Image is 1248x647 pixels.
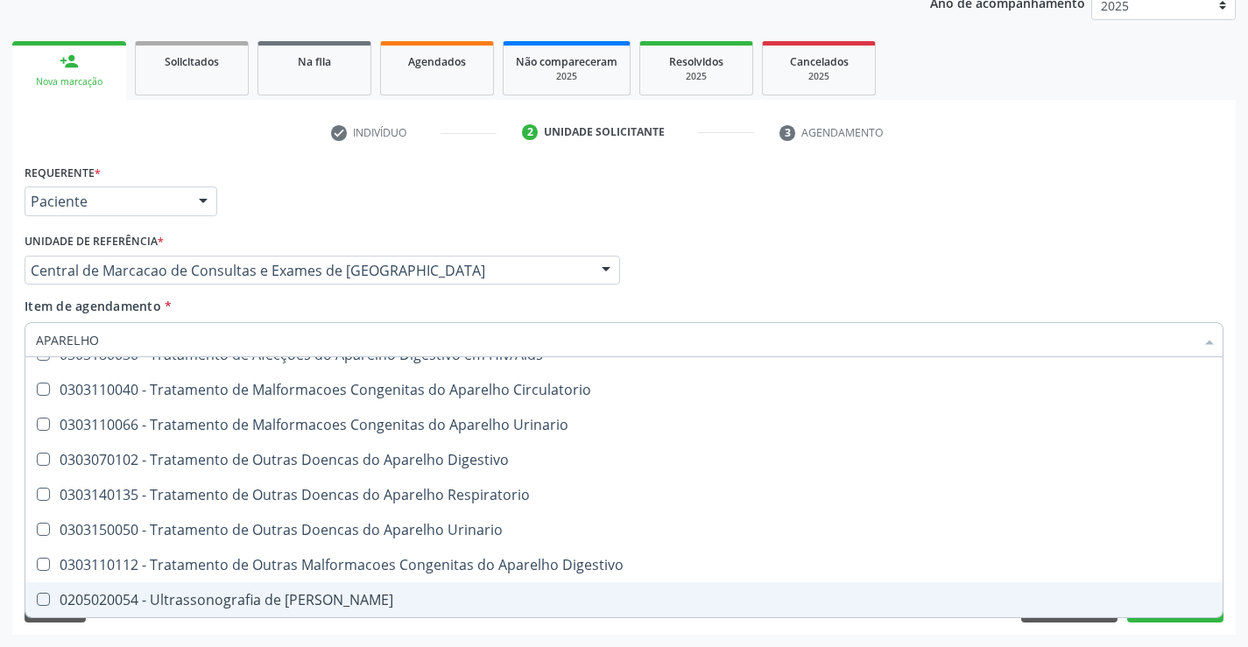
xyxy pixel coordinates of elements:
[36,453,1212,467] div: 0303070102 - Tratamento de Outras Doencas do Aparelho Digestivo
[36,558,1212,572] div: 0303110112 - Tratamento de Outras Malformacoes Congenitas do Aparelho Digestivo
[775,70,863,83] div: 2025
[60,52,79,71] div: person_add
[790,54,849,69] span: Cancelados
[31,262,584,279] span: Central de Marcacao de Consultas e Exames de [GEOGRAPHIC_DATA]
[36,383,1212,397] div: 0303110040 - Tratamento de Malformacoes Congenitas do Aparelho Circulatorio
[522,124,538,140] div: 2
[36,418,1212,432] div: 0303110066 - Tratamento de Malformacoes Congenitas do Aparelho Urinario
[652,70,740,83] div: 2025
[31,193,181,210] span: Paciente
[36,488,1212,502] div: 0303140135 - Tratamento de Outras Doencas do Aparelho Respiratorio
[544,124,665,140] div: Unidade solicitante
[36,523,1212,537] div: 0303150050 - Tratamento de Outras Doencas do Aparelho Urinario
[516,70,617,83] div: 2025
[669,54,723,69] span: Resolvidos
[516,54,617,69] span: Não compareceram
[36,322,1195,357] input: Buscar por procedimentos
[298,54,331,69] span: Na fila
[25,298,161,314] span: Item de agendamento
[165,54,219,69] span: Solicitados
[408,54,466,69] span: Agendados
[25,159,101,186] label: Requerente
[25,229,164,256] label: Unidade de referência
[25,75,114,88] div: Nova marcação
[36,593,1212,607] div: 0205020054 - Ultrassonografia de [PERSON_NAME]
